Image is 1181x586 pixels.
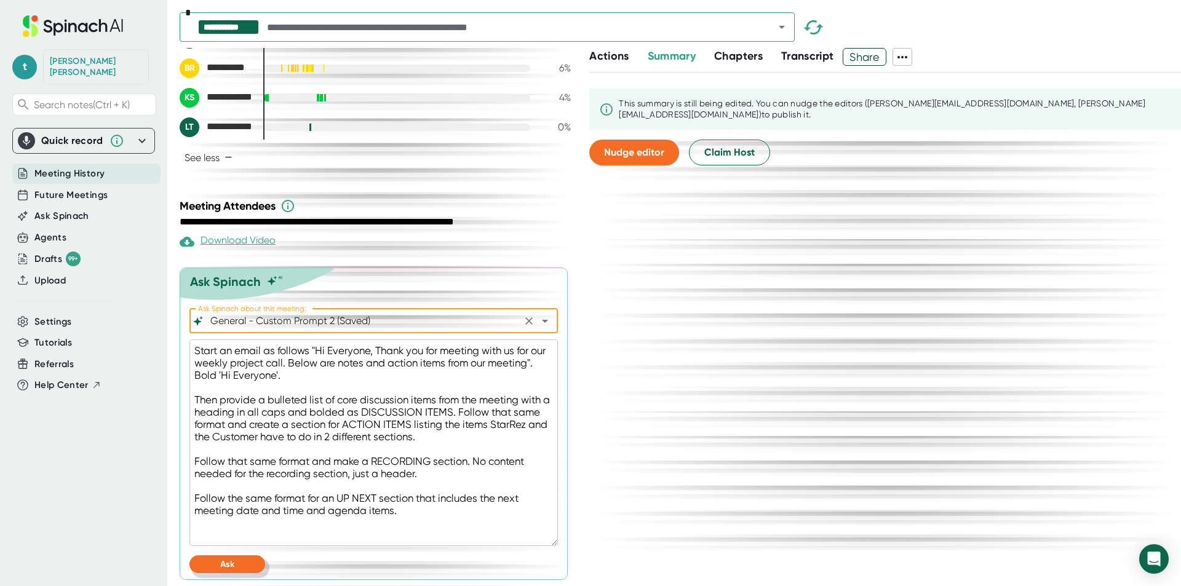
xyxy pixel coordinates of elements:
[208,312,518,330] input: What can we do to help?
[34,99,130,111] span: Search notes (Ctrl + K)
[34,378,89,392] span: Help Center
[12,55,37,79] span: t
[180,58,199,78] div: BR
[781,49,834,63] span: Transcript
[34,274,66,288] button: Upload
[714,49,763,63] span: Chapters
[180,117,253,137] div: Lance Taylor
[225,152,233,162] span: −
[34,378,101,392] button: Help Center
[34,209,89,223] button: Ask Spinach
[50,56,142,77] div: Taylor Hanson
[180,88,199,108] div: KS
[180,88,253,108] div: Kim Stanford
[34,167,105,181] button: Meeting History
[540,121,571,133] div: 0 %
[843,48,886,66] button: Share
[540,62,571,74] div: 6 %
[589,49,629,63] span: Actions
[34,315,72,329] button: Settings
[190,274,261,289] div: Ask Spinach
[180,234,276,249] div: Download Video
[648,48,696,65] button: Summary
[220,559,234,569] span: Ask
[180,199,574,213] div: Meeting Attendees
[41,135,103,147] div: Quick record
[589,48,629,65] button: Actions
[18,129,149,153] div: Quick record
[704,145,755,160] span: Claim Host
[714,48,763,65] button: Chapters
[619,98,1171,120] div: This summary is still being edited. You can nudge the editor s ([PERSON_NAME][EMAIL_ADDRESS][DOMA...
[180,147,237,168] button: See less−
[34,251,81,266] button: Drafts 99+
[34,231,66,245] button: Agents
[180,58,253,78] div: Brady Rowe
[180,117,199,137] div: LT
[604,146,664,158] span: Nudge editor
[536,312,554,330] button: Open
[781,48,834,65] button: Transcript
[540,92,571,103] div: 4 %
[648,49,696,63] span: Summary
[520,312,538,330] button: Clear
[66,251,81,266] div: 99+
[34,336,72,350] button: Tutorials
[589,140,679,165] button: Nudge editor
[773,18,790,36] button: Open
[34,251,81,266] div: Drafts
[34,188,108,202] button: Future Meetings
[189,555,265,573] button: Ask
[189,339,558,546] textarea: Start an email as follows "Hi Everyone, Thank you for meeting with us for our weekly project call...
[34,357,74,371] button: Referrals
[1139,544,1169,574] div: Open Intercom Messenger
[843,46,886,68] span: Share
[689,140,770,165] button: Claim Host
